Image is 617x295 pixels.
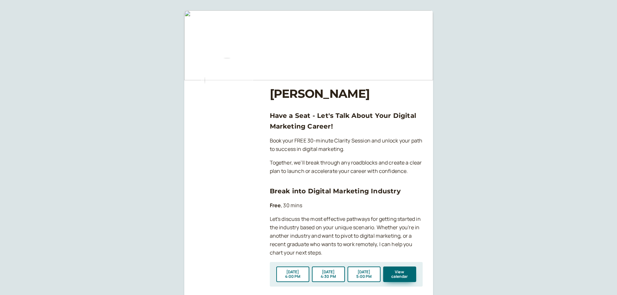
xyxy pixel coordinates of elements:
[270,187,401,195] a: Break into Digital Marketing Industry
[348,267,381,282] button: [DATE]5:00 PM
[270,110,423,131] h3: Have a Seat - Let's Talk About Your Digital Marketing Career!
[276,267,309,282] button: [DATE]4:00 PM
[270,87,423,101] h1: [PERSON_NAME]
[270,202,281,209] b: Free
[270,159,423,176] p: Together, we’ll break through any roadblocks and create a clear plan to launch or accelerate your...
[312,267,345,282] button: [DATE]4:30 PM
[270,201,423,210] p: , 30 mins
[270,215,423,257] p: Let's discuss the most effective pathways for getting started in the industry based on your uniqu...
[383,267,416,282] button: View calendar
[270,137,423,153] p: Book your FREE 30-minute Clarity Session and unlock your path to success in digital marketing.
